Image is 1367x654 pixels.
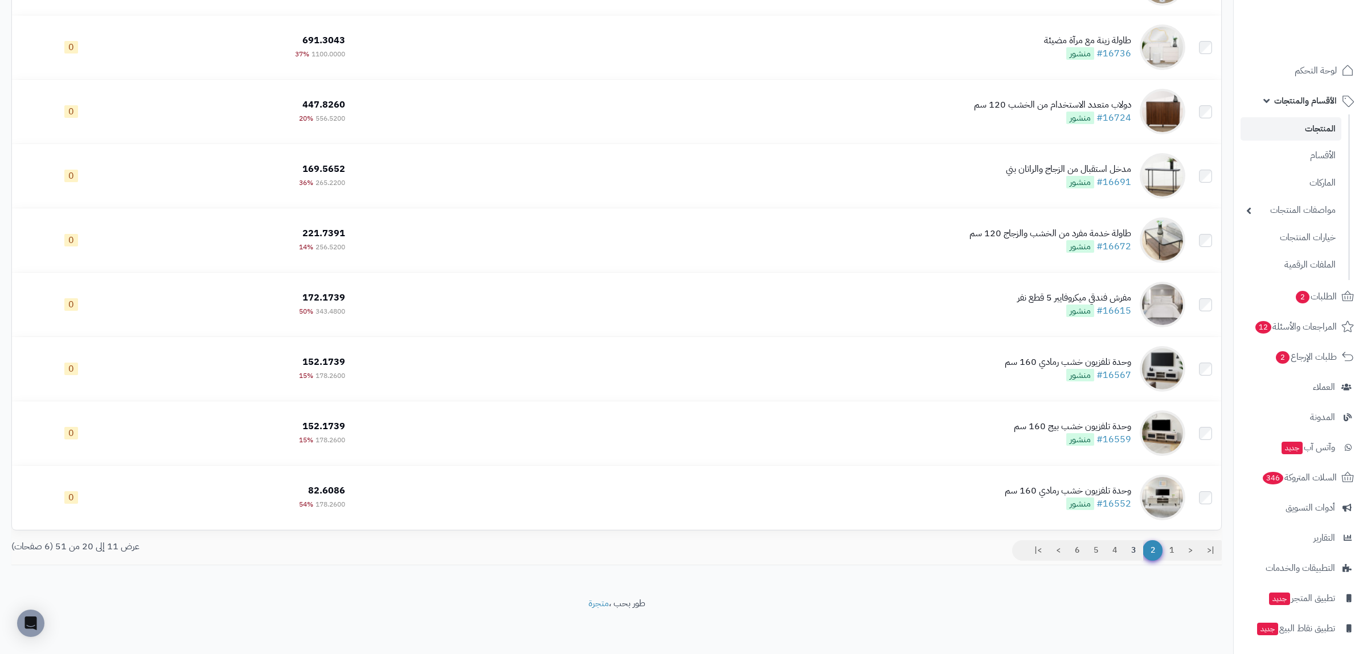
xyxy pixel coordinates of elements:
[1066,176,1094,188] span: منشور
[1006,163,1131,176] div: مدخل استقبال من الزجاج والراتان بني
[1066,433,1094,446] span: منشور
[316,499,345,509] span: 178.2600
[1096,304,1131,318] a: #16615
[1241,117,1341,141] a: المنتجات
[1181,540,1200,561] a: <
[1124,540,1143,561] a: 3
[1241,57,1360,84] a: لوحة التحكم
[316,113,345,124] span: 556.5200
[1295,289,1337,305] span: الطلبات
[64,234,78,246] span: 0
[1241,198,1341,223] a: مواصفات المنتجات
[64,41,78,54] span: 0
[1143,540,1163,561] span: 2
[1067,540,1087,561] a: 6
[1066,240,1094,253] span: منشور
[1268,590,1335,606] span: تطبيق المتجر
[299,306,313,316] span: 50%
[1140,475,1185,520] img: وحدة تلفزيون خشب رمادي 160 سم
[1241,434,1360,461] a: وآتس آبجديد
[1262,470,1337,486] span: السلات المتروكة
[1086,540,1106,561] a: 5
[1017,291,1131,305] div: مفرش فندقي ميكروفايبر 5 قطع نفر
[316,242,345,252] span: 256.5200
[1241,404,1360,431] a: المدونة
[1096,47,1131,60] a: #16736
[1096,433,1131,446] a: #16559
[316,435,345,445] span: 178.2600
[1044,34,1131,47] div: طاولة زينة مع مرآة مضيئة
[1014,420,1131,433] div: وحدة تلفزيون خشب بيج 160 سم
[1241,253,1341,277] a: الملفات الرقمية
[299,113,313,124] span: 20%
[1263,472,1283,484] span: 346
[64,363,78,375] span: 0
[1140,153,1185,199] img: مدخل استقبال من الزجاج والراتان بني
[1241,283,1360,310] a: الطلبات2
[1096,175,1131,189] a: #16691
[1066,112,1094,124] span: منشور
[1257,623,1278,635] span: جديد
[299,435,313,445] span: 15%
[64,491,78,504] span: 0
[1096,240,1131,253] a: #16672
[1282,442,1303,454] span: جديد
[588,597,609,610] a: متجرة
[308,484,345,497] span: 82.6086
[1140,282,1185,327] img: مفرش فندقي ميكروفايبر 5 قطع نفر
[1066,369,1094,381] span: منشور
[302,98,345,112] span: 447.8260
[1269,593,1290,605] span: جديد
[1105,540,1124,561] a: 4
[1241,494,1360,521] a: أدوات التسويق
[1280,439,1335,455] span: وآتس آب
[1066,47,1094,60] span: منشور
[299,499,313,509] span: 54%
[1096,497,1131,511] a: #16552
[64,427,78,439] span: 0
[1066,497,1094,510] span: منشور
[1313,379,1335,395] span: العملاء
[1241,171,1341,195] a: الماركات
[1241,225,1341,250] a: خيارات المنتجات
[969,227,1131,240] div: طاولة خدمة مفرد من الخشب والزجاج 120 سم
[1162,540,1181,561] a: 1
[1005,484,1131,497] div: وحدة تلفزيون خشب رمادي 160 سم
[1274,93,1337,109] span: الأقسام والمنتجات
[1255,321,1271,334] span: 12
[1096,111,1131,125] a: #16724
[302,227,345,240] span: 221.7391
[316,306,345,316] span: 343.4800
[1241,585,1360,612] a: تطبيق المتجرجديد
[299,178,313,188] span: 36%
[17,610,44,637] div: Open Intercom Messenger
[302,355,345,369] span: 152.1739
[302,291,345,305] span: 172.1739
[1241,615,1360,642] a: تطبيق نقاط البيعجديد
[316,371,345,381] span: 178.2600
[1313,530,1335,546] span: التقارير
[1241,343,1360,371] a: طلبات الإرجاع2
[1256,620,1335,636] span: تطبيق نقاط البيع
[1241,373,1360,401] a: العملاء
[1241,464,1360,491] a: السلات المتروكة346
[1027,540,1049,561] a: >|
[299,371,313,381] span: 15%
[1254,319,1337,335] span: المراجعات والأسئلة
[1295,63,1337,79] span: لوحة التحكم
[1005,356,1131,369] div: وحدة تلفزيون خشب رمادي 160 سم
[974,98,1131,112] div: دولاب متعدد الاستخدام من الخشب 120 سم
[1286,500,1335,516] span: أدوات التسويق
[64,170,78,182] span: 0
[302,419,345,433] span: 152.1739
[1096,368,1131,382] a: #16567
[1049,540,1068,561] a: >
[1066,305,1094,317] span: منشور
[302,162,345,176] span: 169.5652
[1310,409,1335,425] span: المدونة
[1241,524,1360,552] a: التقارير
[1140,346,1185,392] img: وحدة تلفزيون خشب رمادي 160 سم
[312,49,345,59] span: 1100.0000
[1140,410,1185,456] img: وحدة تلفزيون خشب بيج 160 سم
[1275,349,1337,365] span: طلبات الإرجاع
